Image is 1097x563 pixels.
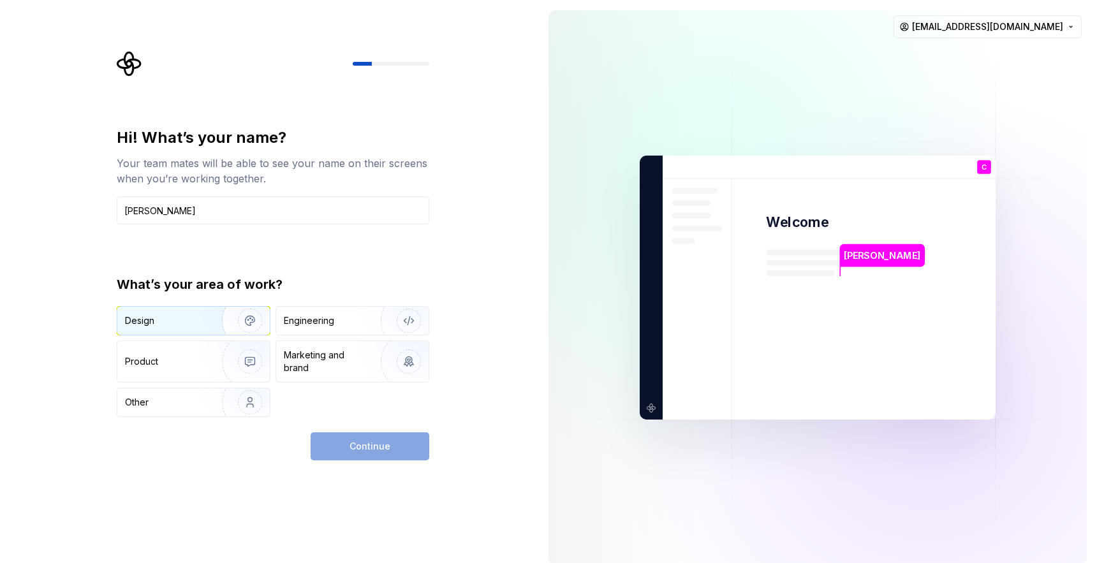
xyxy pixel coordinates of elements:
p: C [982,164,987,171]
div: Your team mates will be able to see your name on their screens when you’re working together. [117,156,429,186]
div: Design [125,314,154,327]
span: [EMAIL_ADDRESS][DOMAIN_NAME] [912,20,1063,33]
p: Welcome [766,213,828,231]
p: [PERSON_NAME] [844,249,920,263]
div: What’s your area of work? [117,275,429,293]
button: [EMAIL_ADDRESS][DOMAIN_NAME] [894,15,1082,38]
input: Han Solo [117,196,429,224]
div: Marketing and brand [284,349,370,374]
div: Hi! What’s your name? [117,128,429,148]
div: Product [125,355,158,368]
svg: Supernova Logo [117,51,142,77]
div: Other [125,396,149,409]
div: Engineering [284,314,334,327]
